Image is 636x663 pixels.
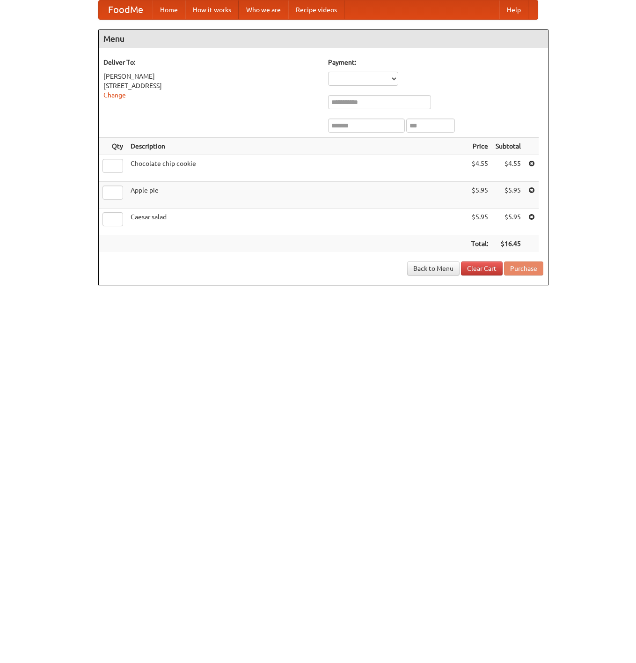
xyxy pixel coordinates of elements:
[492,209,525,235] td: $5.95
[468,209,492,235] td: $5.95
[492,182,525,209] td: $5.95
[103,72,319,81] div: [PERSON_NAME]
[239,0,288,19] a: Who we are
[499,0,528,19] a: Help
[185,0,239,19] a: How it works
[468,235,492,253] th: Total:
[127,155,468,182] td: Chocolate chip cookie
[468,155,492,182] td: $4.55
[127,209,468,235] td: Caesar salad
[461,261,503,276] a: Clear Cart
[492,138,525,155] th: Subtotal
[103,58,319,67] h5: Deliver To:
[103,91,126,99] a: Change
[153,0,185,19] a: Home
[492,235,525,253] th: $16.45
[407,261,460,276] a: Back to Menu
[468,138,492,155] th: Price
[468,182,492,209] td: $5.95
[99,0,153,19] a: FoodMe
[103,81,319,90] div: [STREET_ADDRESS]
[99,138,127,155] th: Qty
[288,0,344,19] a: Recipe videos
[127,138,468,155] th: Description
[504,261,543,276] button: Purchase
[127,182,468,209] td: Apple pie
[328,58,543,67] h5: Payment:
[99,30,548,48] h4: Menu
[492,155,525,182] td: $4.55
